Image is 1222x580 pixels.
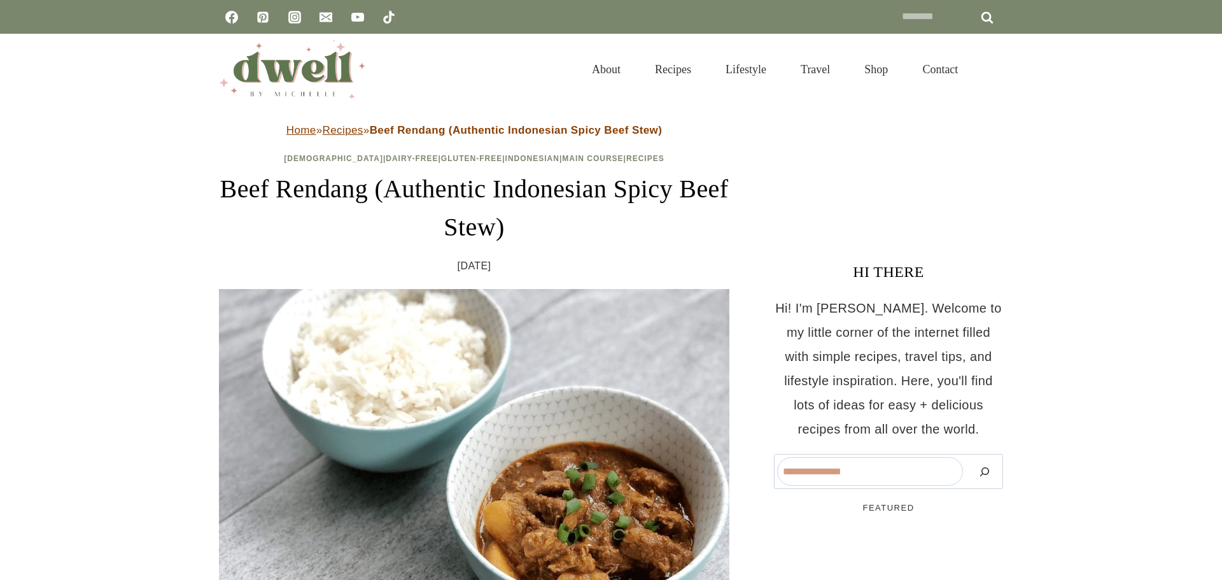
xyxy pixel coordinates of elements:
[575,47,638,92] a: About
[905,47,975,92] a: Contact
[505,154,559,163] a: Indonesian
[562,154,623,163] a: Main Course
[774,260,1003,283] h3: HI THERE
[376,4,402,30] a: TikTok
[370,124,663,136] strong: Beef Rendang (Authentic Indonesian Spicy Beef Stew)
[847,47,905,92] a: Shop
[981,59,1003,80] button: View Search Form
[345,4,370,30] a: YouTube
[783,47,847,92] a: Travel
[441,154,502,163] a: Gluten-Free
[250,4,276,30] a: Pinterest
[774,502,1003,514] h5: FEATURED
[458,257,491,276] time: [DATE]
[219,170,729,246] h1: Beef Rendang (Authentic Indonesian Spicy Beef Stew)
[575,47,975,92] nav: Primary Navigation
[219,4,244,30] a: Facebook
[708,47,783,92] a: Lifestyle
[313,4,339,30] a: Email
[284,154,664,163] span: | | | | |
[638,47,708,92] a: Recipes
[282,4,307,30] a: Instagram
[386,154,438,163] a: Dairy-Free
[284,154,383,163] a: [DEMOGRAPHIC_DATA]
[774,296,1003,441] p: Hi! I'm [PERSON_NAME]. Welcome to my little corner of the internet filled with simple recipes, tr...
[286,124,316,136] a: Home
[219,40,365,99] img: DWELL by michelle
[323,124,363,136] a: Recipes
[969,457,1000,486] button: Search
[626,154,664,163] a: Recipes
[286,124,663,136] span: » »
